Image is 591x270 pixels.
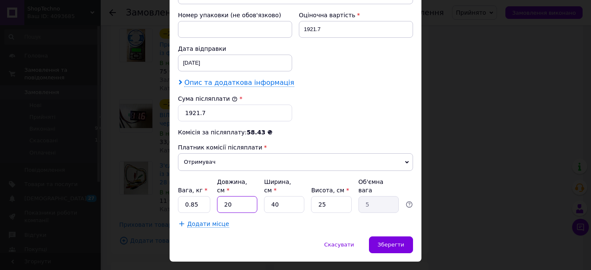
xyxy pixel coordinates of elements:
label: Довжина, см [217,178,247,194]
label: Висота, см [311,187,349,194]
span: Опис та додаткова інформація [184,79,294,87]
label: Сума післяплати [178,95,238,102]
div: Номер упаковки (не обов'язково) [178,11,292,19]
span: Додати місце [187,220,229,228]
label: Ширина, см [264,178,291,194]
div: Дата відправки [178,45,292,53]
span: Зберегти [378,241,404,248]
span: Отримувач [178,153,413,171]
span: Платник комісії післяплати [178,144,262,151]
div: Оціночна вартість [299,11,413,19]
div: Об'ємна вага [358,178,399,194]
span: Скасувати [324,241,354,248]
label: Вага, кг [178,187,207,194]
div: Комісія за післяплату: [178,128,413,136]
span: 58.43 ₴ [247,129,272,136]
